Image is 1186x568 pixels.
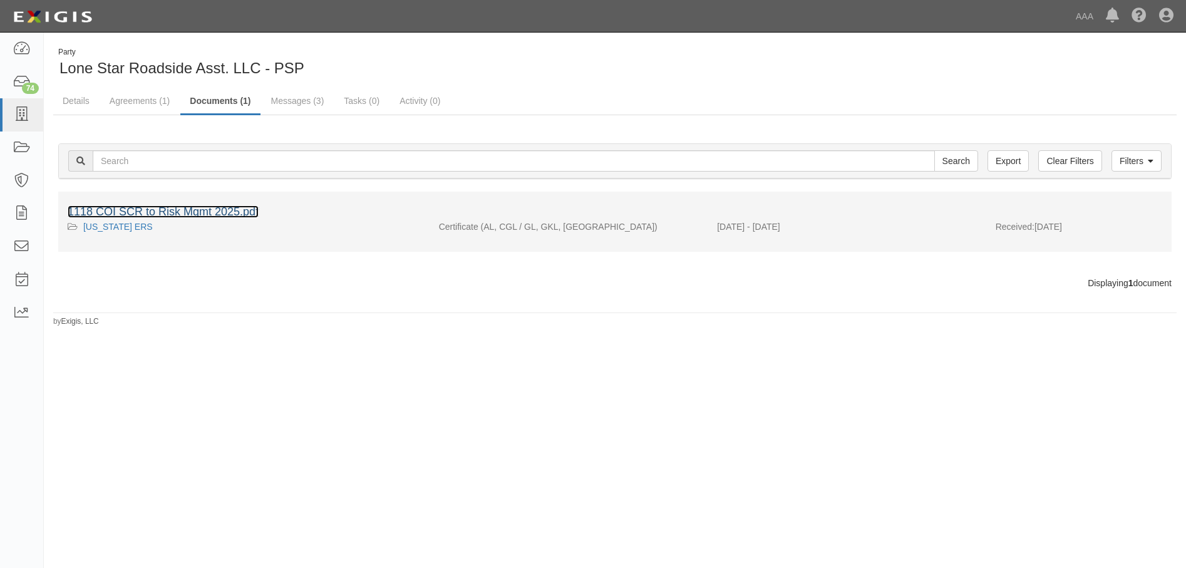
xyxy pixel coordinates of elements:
i: Help Center - Complianz [1132,9,1147,24]
a: Exigis, LLC [61,317,99,326]
a: Export [987,150,1029,172]
a: Clear Filters [1038,150,1101,172]
a: [US_STATE] ERS [83,222,153,232]
a: 1118 COI SCR to Risk Mgmt 2025.pdf [68,205,259,218]
div: Displaying document [49,277,1181,289]
div: Effective 09/25/2024 - Expiration 09/25/2025 [708,220,986,233]
div: Lone Star Roadside Asst. LLC - PSP [53,47,606,79]
a: Messages (3) [262,88,334,113]
div: 1118 COI SCR to Risk Mgmt 2025.pdf [68,204,1162,220]
a: Documents (1) [180,88,260,115]
div: Party [58,47,304,58]
div: Texas ERS [68,220,420,233]
a: Details [53,88,99,113]
input: Search [934,150,978,172]
div: 74 [22,83,39,94]
img: logo-5460c22ac91f19d4615b14bd174203de0afe785f0fc80cf4dbbc73dc1793850b.png [9,6,96,28]
span: Lone Star Roadside Asst. LLC - PSP [59,59,304,76]
a: Agreements (1) [100,88,179,113]
a: Filters [1111,150,1162,172]
a: Activity (0) [390,88,450,113]
small: by [53,316,99,327]
input: Search [93,150,935,172]
p: Received: [996,220,1034,233]
div: [DATE] [986,220,1172,239]
a: AAA [1070,4,1100,29]
a: Tasks (0) [334,88,389,113]
div: Auto Liability Commercial General Liability / Garage Liability Garage Keepers Liability On-Hook [430,220,708,233]
b: 1 [1128,278,1133,288]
